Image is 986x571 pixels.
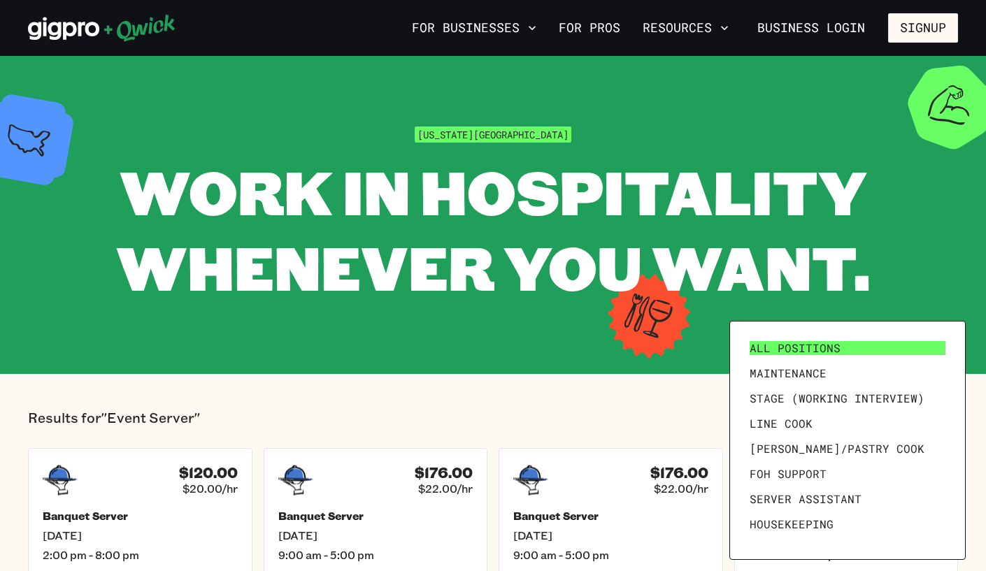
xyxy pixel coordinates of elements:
span: Prep Cook [750,542,813,556]
span: Housekeeping [750,517,834,531]
span: All Positions [750,341,841,355]
span: [PERSON_NAME]/Pastry Cook [750,442,924,456]
span: Stage (working interview) [750,391,924,405]
span: Maintenance [750,366,827,380]
ul: Filter by position [744,335,951,545]
span: FOH Support [750,467,827,481]
span: Line Cook [750,417,813,431]
span: Server Assistant [750,492,862,506]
